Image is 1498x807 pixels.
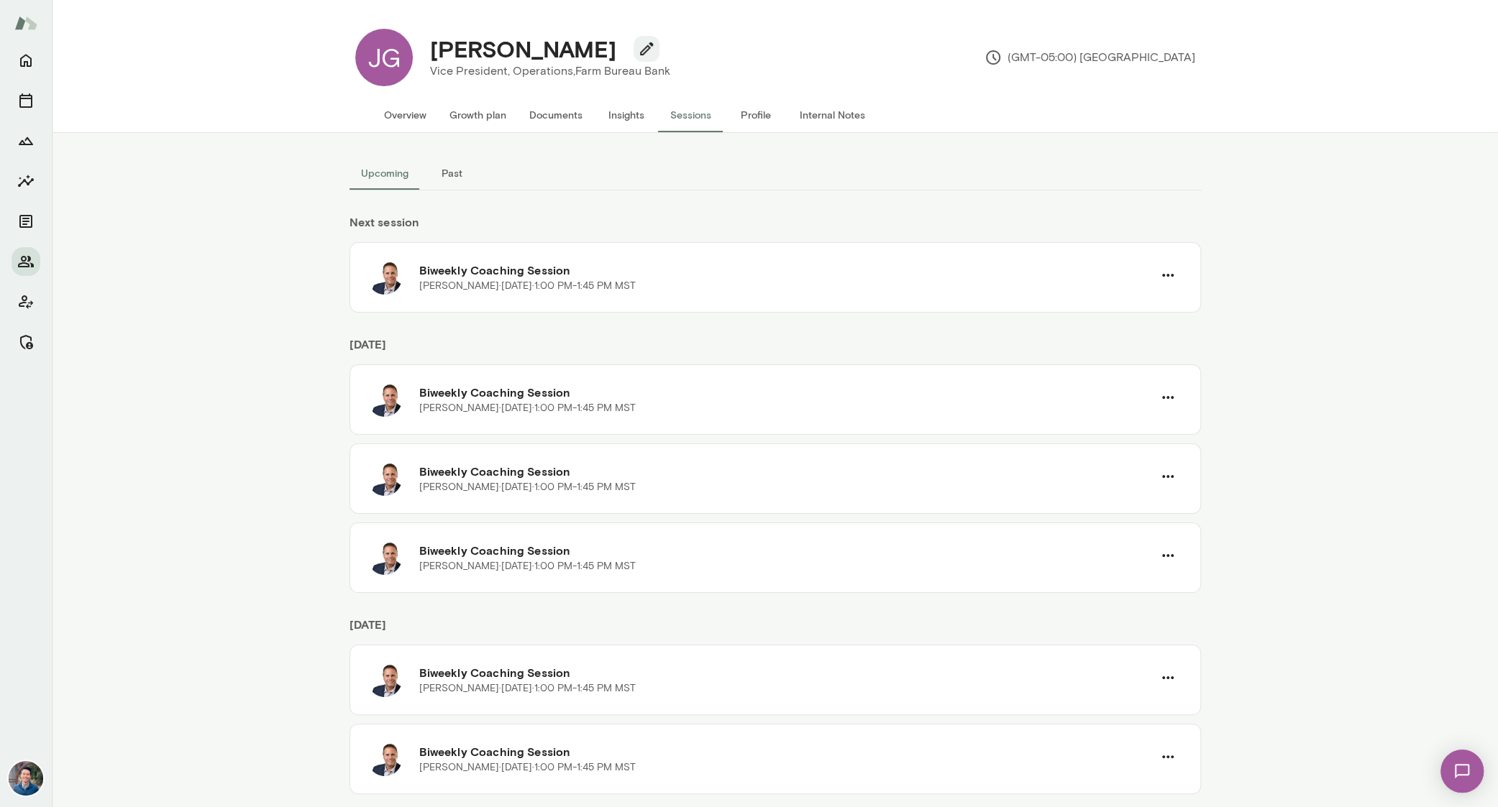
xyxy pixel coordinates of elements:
[419,760,636,775] p: [PERSON_NAME] · [DATE] · 1:00 PM-1:45 PM MST
[419,559,636,573] p: [PERSON_NAME] · [DATE] · 1:00 PM-1:45 PM MST
[12,287,40,316] button: Client app
[659,98,723,132] button: Sessions
[373,98,438,132] button: Overview
[419,664,1153,681] h6: Biweekly Coaching Session
[419,542,1153,559] h6: Biweekly Coaching Session
[419,480,636,494] p: [PERSON_NAME] · [DATE] · 1:00 PM-1:45 PM MST
[419,743,1153,760] h6: Biweekly Coaching Session
[12,46,40,75] button: Home
[419,384,1153,401] h6: Biweekly Coaching Session
[350,156,1201,190] div: basic tabs example
[355,29,413,86] div: JG
[12,167,40,195] button: Insights
[420,156,485,190] button: Past
[788,98,877,132] button: Internal Notes
[14,9,37,37] img: Mento
[419,401,636,415] p: [PERSON_NAME] · [DATE] · 1:00 PM-1:45 PM MST
[419,463,1153,480] h6: Biweekly Coaching Session
[430,63,670,80] p: Vice President, Operations, Farm Bureau Bank
[419,681,636,696] p: [PERSON_NAME] · [DATE] · 1:00 PM-1:45 PM MST
[430,35,616,63] h4: [PERSON_NAME]
[419,279,636,293] p: [PERSON_NAME] · [DATE] · 1:00 PM-1:45 PM MST
[350,616,1201,645] h6: [DATE]
[350,156,420,190] button: Upcoming
[9,761,43,796] img: Alex Yu
[12,86,40,115] button: Sessions
[419,262,1153,279] h6: Biweekly Coaching Session
[12,328,40,356] button: Manage
[350,213,1201,242] h6: Next session
[438,98,518,132] button: Growth plan
[12,247,40,276] button: Members
[12,126,40,155] button: Growth Plan
[985,49,1195,66] p: (GMT-05:00) [GEOGRAPHIC_DATA]
[350,336,1201,364] h6: [DATE]
[518,98,594,132] button: Documents
[594,98,659,132] button: Insights
[723,98,788,132] button: Profile
[12,207,40,236] button: Documents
